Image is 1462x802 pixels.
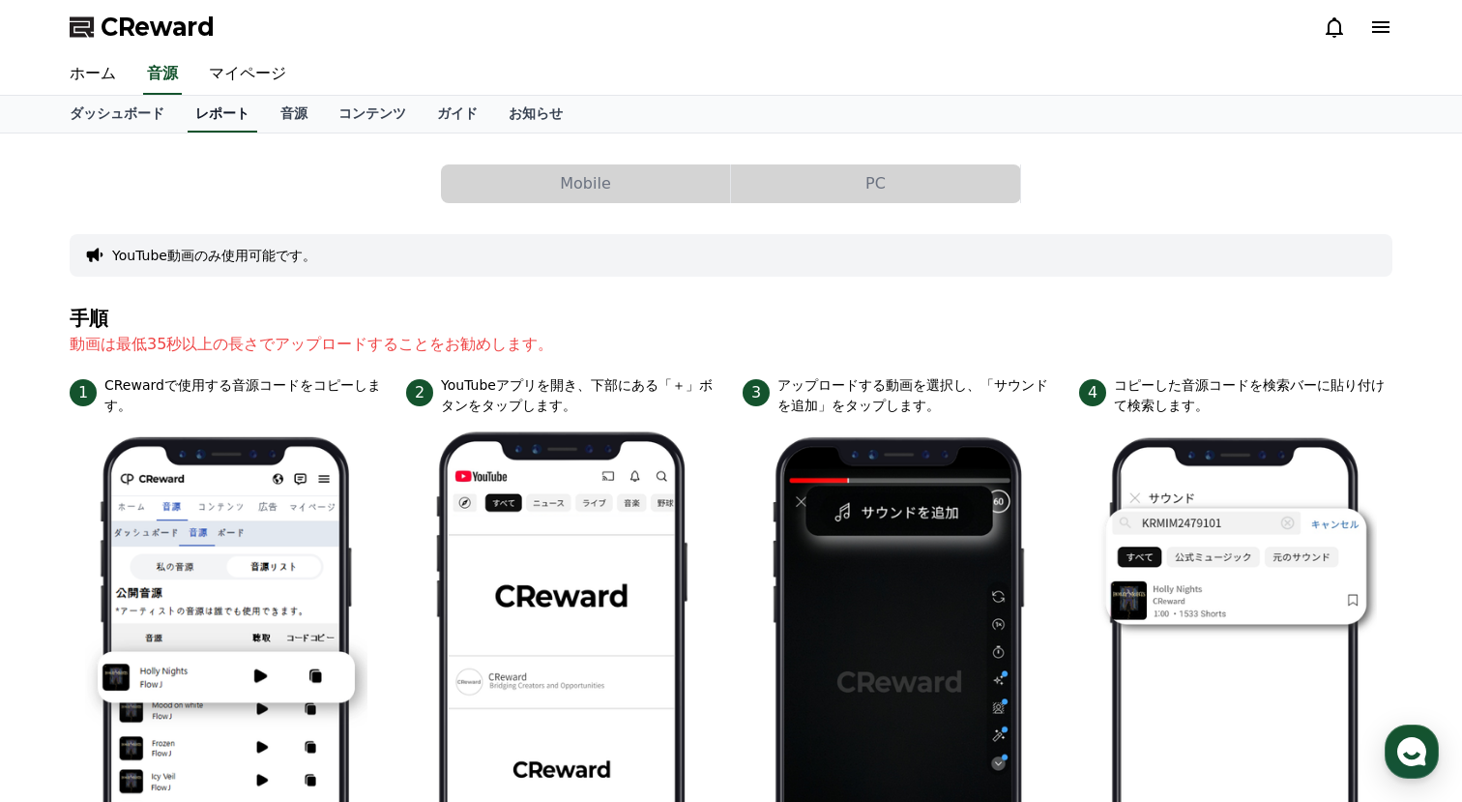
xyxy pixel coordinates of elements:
[49,642,84,658] span: ホーム
[441,164,730,203] button: Mobile
[6,613,128,662] a: ホーム
[70,12,215,43] a: CReward
[323,96,422,133] a: コンテンツ
[193,54,302,95] a: マイページ
[441,375,719,416] p: YouTubeアプリを開き、下部にある「＋」ボタンをタップします。
[101,12,215,43] span: CReward
[265,96,323,133] a: 音源
[165,643,212,659] span: チャット
[70,308,1392,329] h4: 手順
[249,613,371,662] a: 設定
[731,164,1020,203] button: PC
[1114,375,1392,416] p: コピーした音源コードを検索バーに貼り付けて検索します。
[143,54,182,95] a: 音源
[441,164,731,203] a: Mobile
[112,246,316,265] button: YouTube動画のみ使用可能です。
[70,333,1392,356] p: 動画は最低35秒以上の長さでアップロードすることをお勧めします。
[731,164,1021,203] a: PC
[1079,379,1106,406] span: 4
[128,613,249,662] a: チャット
[422,96,493,133] a: ガイド
[54,54,132,95] a: ホーム
[104,375,383,416] p: CRewardで使用する音源コードをコピーします。
[70,379,97,406] span: 1
[743,379,770,406] span: 3
[54,96,180,133] a: ダッシュボード
[493,96,578,133] a: お知らせ
[188,96,257,133] a: レポート
[777,375,1056,416] p: アップロードする動画を選択し、「サウンドを追加」をタップします。
[299,642,322,658] span: 設定
[406,379,433,406] span: 2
